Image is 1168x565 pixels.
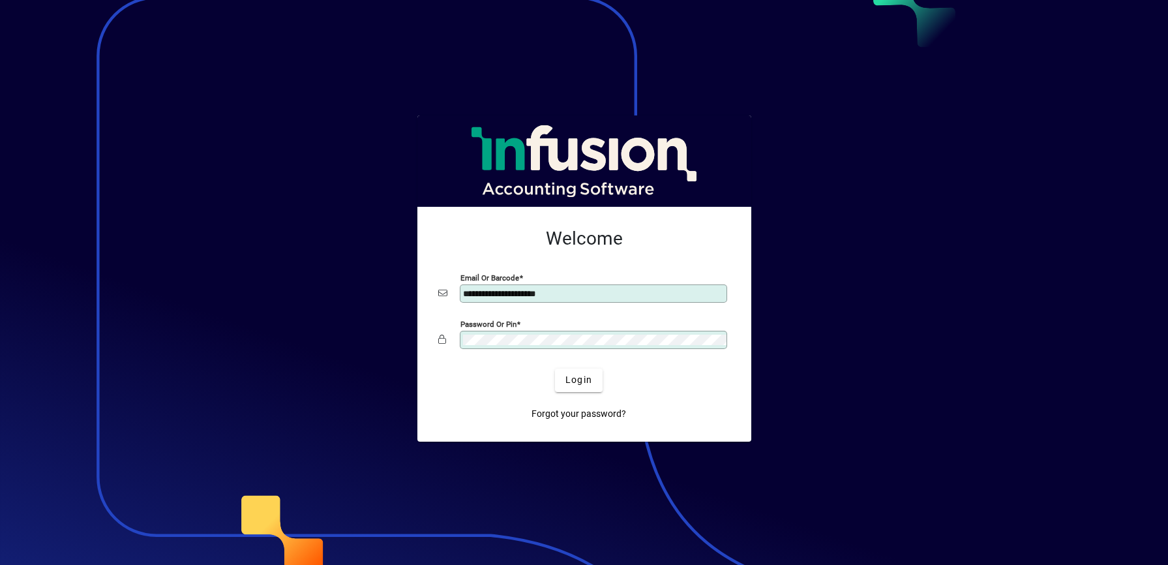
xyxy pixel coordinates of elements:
a: Forgot your password? [526,403,631,426]
button: Login [555,369,603,392]
mat-label: Password or Pin [460,319,517,328]
h2: Welcome [438,228,730,250]
span: Forgot your password? [532,407,626,421]
span: Login [565,373,592,387]
mat-label: Email or Barcode [460,273,519,282]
